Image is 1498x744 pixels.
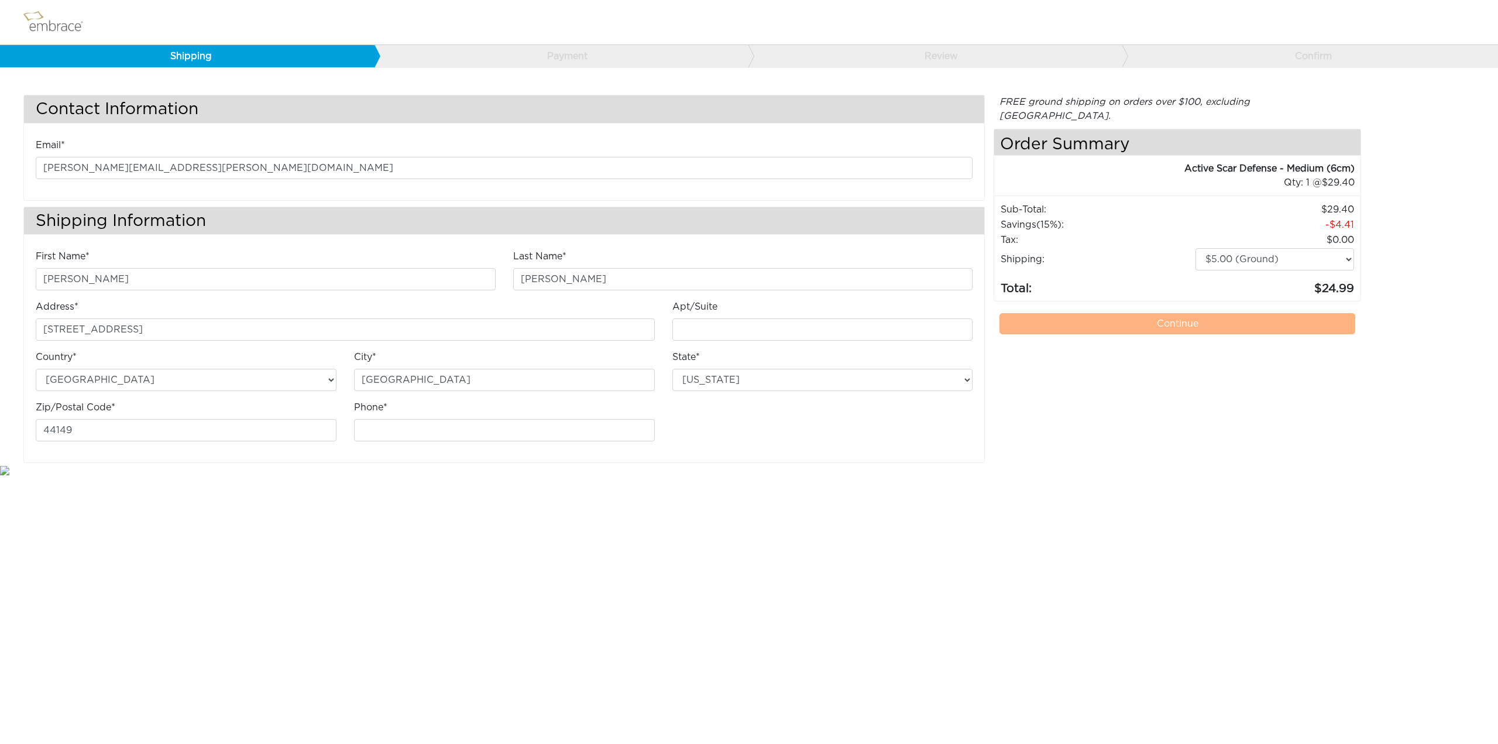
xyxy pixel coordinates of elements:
td: Tax: [1000,232,1195,248]
td: 4.41 [1195,217,1354,232]
td: Shipping: [1000,248,1195,271]
label: Last Name* [513,249,566,263]
h3: Shipping Information [24,207,984,235]
label: Phone* [354,400,387,414]
label: State* [672,350,700,364]
h3: Contact Information [24,95,984,123]
label: Email* [36,138,65,152]
a: Continue [999,313,1355,334]
span: 29.40 [1322,178,1355,187]
label: Apt/Suite [672,300,717,314]
a: Payment [374,45,748,67]
label: City* [354,350,376,364]
img: logo.png [20,8,97,37]
h4: Order Summary [994,129,1360,156]
div: Active Scar Defense - Medium (6cm) [994,162,1355,176]
td: Total: [1000,271,1195,298]
a: Review [748,45,1122,67]
div: FREE ground shipping on orders over $100, excluding [GEOGRAPHIC_DATA]. [994,95,1361,123]
td: 0.00 [1195,232,1354,248]
div: 1 @ [1009,176,1355,190]
td: 24.99 [1195,271,1354,298]
td: 29.40 [1195,202,1354,217]
label: Zip/Postal Code* [36,400,115,414]
span: (15%) [1036,220,1061,229]
a: Confirm [1122,45,1496,67]
td: Sub-Total: [1000,202,1195,217]
label: Address* [36,300,78,314]
td: Savings : [1000,217,1195,232]
label: First Name* [36,249,90,263]
label: Country* [36,350,77,364]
